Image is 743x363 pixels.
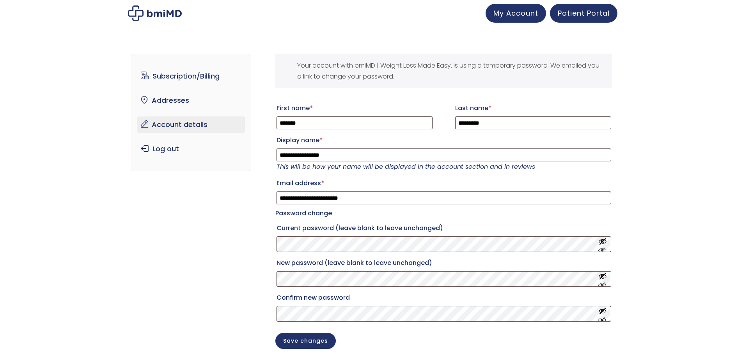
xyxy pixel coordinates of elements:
span: My Account [493,8,538,18]
span: Patient Portal [558,8,610,18]
label: Confirm new password [277,291,611,304]
nav: Account pages [131,54,251,171]
label: Last name [455,102,611,114]
label: First name [277,102,433,114]
a: Subscription/Billing [137,68,245,84]
em: This will be how your name will be displayed in the account section and in reviews [277,162,535,171]
a: Addresses [137,92,245,109]
div: Your account with bmiMD | Weight Loss Made Easy. is using a temporary password. We emailed you a ... [275,54,612,88]
button: Show password [598,272,607,286]
label: Display name [277,134,611,147]
button: Show password [598,307,607,321]
a: Patient Portal [550,4,617,23]
label: New password (leave blank to leave unchanged) [277,257,611,269]
label: Email address [277,177,611,190]
img: My account [128,5,182,21]
legend: Password change [275,208,332,219]
button: Show password [598,237,607,252]
button: Save changes [275,333,336,349]
a: Log out [137,141,245,157]
a: My Account [486,4,546,23]
a: Account details [137,116,245,133]
label: Current password (leave blank to leave unchanged) [277,222,611,234]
